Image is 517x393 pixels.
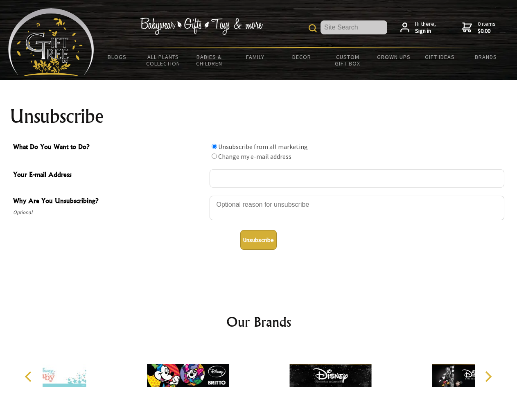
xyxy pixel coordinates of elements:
[478,20,496,35] span: 0 items
[13,208,205,217] span: Optional
[16,312,501,332] h2: Our Brands
[94,48,140,65] a: BLOGS
[10,106,508,126] h1: Unsubscribe
[415,20,436,35] span: Hi there,
[400,20,436,35] a: Hi there,Sign in
[210,169,504,187] input: Your E-mail Address
[278,48,325,65] a: Decor
[20,368,38,386] button: Previous
[478,27,496,35] strong: $0.00
[218,152,291,160] label: Change my e-mail address
[321,20,387,34] input: Site Search
[140,18,263,35] img: Babywear - Gifts - Toys & more
[370,48,417,65] a: Grown Ups
[140,48,187,72] a: All Plants Collection
[212,144,217,149] input: What Do You Want to Do?
[415,27,436,35] strong: Sign in
[309,24,317,32] img: product search
[233,48,279,65] a: Family
[479,368,497,386] button: Next
[417,48,463,65] a: Gift Ideas
[8,8,94,76] img: Babyware - Gifts - Toys and more...
[240,230,277,250] button: Unsubscribe
[462,20,496,35] a: 0 items$0.00
[325,48,371,72] a: Custom Gift Box
[212,154,217,159] input: What Do You Want to Do?
[218,142,308,151] label: Unsubscribe from all marketing
[186,48,233,72] a: Babies & Children
[210,196,504,220] textarea: Why Are You Unsubscribing?
[13,196,205,208] span: Why Are You Unsubscribing?
[463,48,509,65] a: Brands
[13,169,205,181] span: Your E-mail Address
[13,142,205,154] span: What Do You Want to Do?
